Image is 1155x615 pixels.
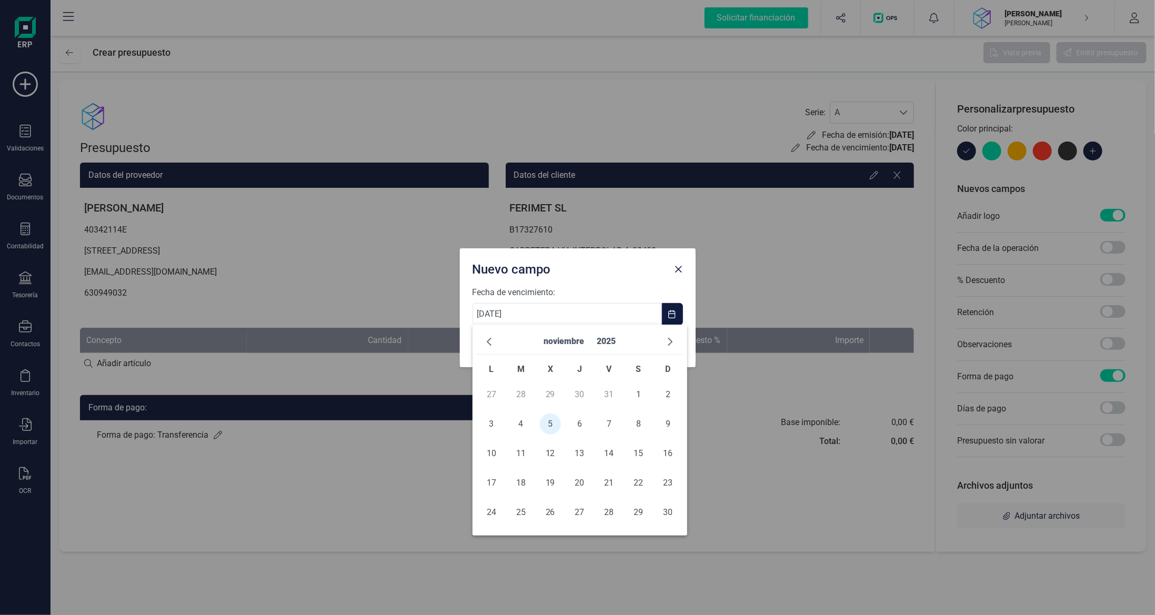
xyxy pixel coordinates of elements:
span: 16 [658,443,679,464]
span: 15 [628,443,649,464]
span: 19 [540,472,561,493]
span: 23 [658,472,679,493]
div: Nuevo campo [468,257,670,278]
label: Fecha de vencimiento: [473,286,683,299]
span: 27 [569,502,590,523]
span: 13 [569,443,590,464]
span: 29 [628,502,649,523]
span: L [489,364,494,374]
span: 22 [628,472,649,493]
span: 24 [481,502,502,523]
span: 5 [540,414,561,435]
span: 6 [569,414,590,435]
span: S [636,364,641,374]
span: 21 [599,472,620,493]
span: 2 [658,384,679,405]
span: M [517,364,525,374]
span: 9 [658,414,679,435]
span: 7 [599,414,620,435]
span: D [666,364,671,374]
span: 30 [658,502,679,523]
span: X [548,364,553,374]
span: noviembre [539,332,588,350]
span: 14 [599,443,620,464]
span: 28 [599,502,620,523]
span: 17 [481,472,502,493]
span: 20 [569,472,590,493]
span: 12 [540,443,561,464]
span: 2025 [592,332,620,350]
button: Close [670,261,687,278]
span: 10 [481,443,502,464]
span: 18 [510,472,531,493]
span: 3 [481,414,502,435]
span: 4 [510,414,531,435]
span: 8 [628,414,649,435]
span: 25 [510,502,531,523]
span: 26 [540,502,561,523]
span: 11 [510,443,531,464]
span: 1 [628,384,649,405]
span: J [577,364,582,374]
span: V [607,364,612,374]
